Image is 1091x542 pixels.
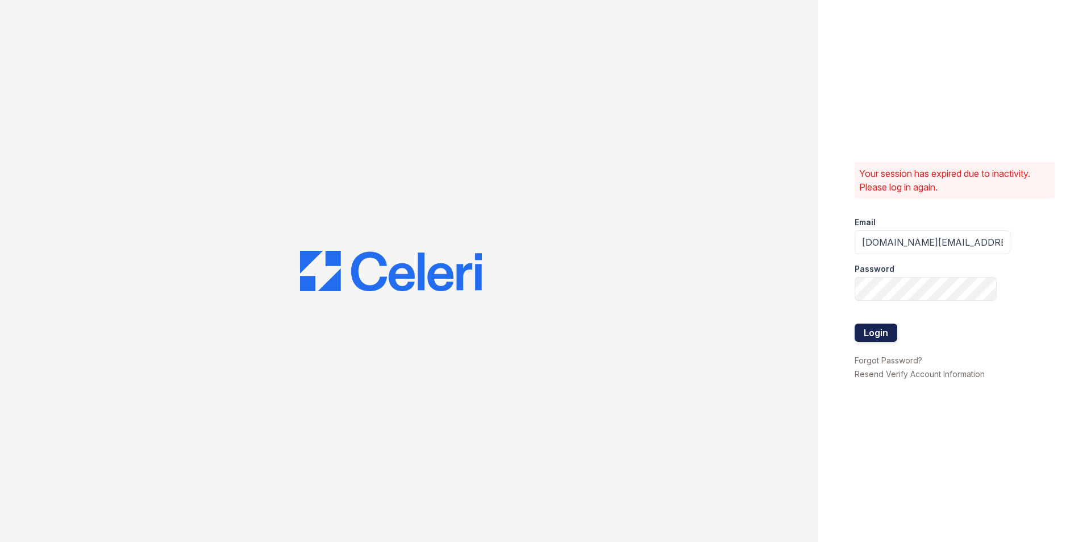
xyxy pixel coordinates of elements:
[855,369,985,379] a: Resend Verify Account Information
[855,217,876,228] label: Email
[855,324,897,342] button: Login
[855,355,922,365] a: Forgot Password?
[855,263,894,275] label: Password
[859,167,1050,194] p: Your session has expired due to inactivity. Please log in again.
[300,251,482,292] img: CE_Logo_Blue-a8612792a0a2168367f1c8372b55b34899dd931a85d93a1a3d3e32e68fde9ad4.png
